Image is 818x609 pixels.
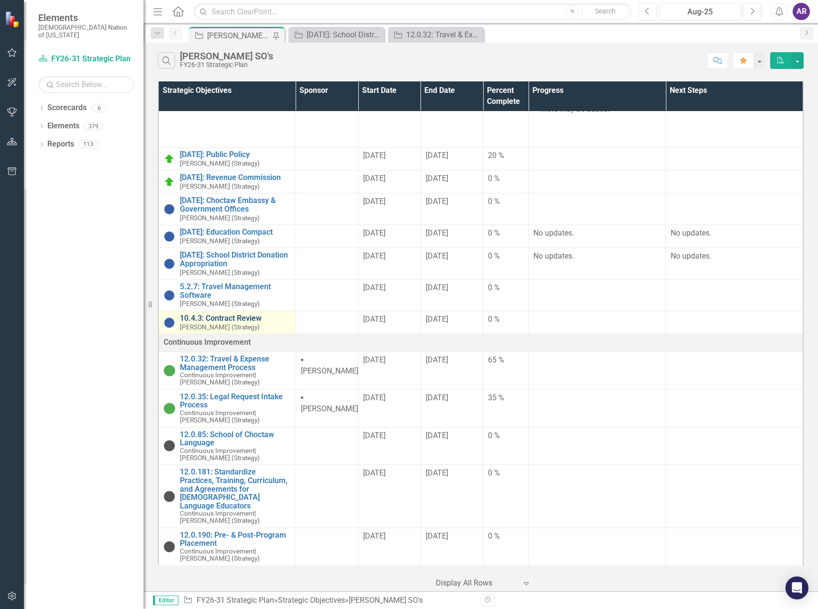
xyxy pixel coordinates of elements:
td: Double-Click to Edit Right Click for Context Menu [158,427,296,465]
td: Double-Click to Edit Right Click for Context Menu [158,147,296,170]
span: [DATE] [363,393,386,402]
div: 379 [84,122,103,130]
span: [DATE] [426,251,448,260]
img: CI Upcoming [164,440,175,451]
img: On Target [164,153,175,165]
td: Double-Click to Edit [529,147,666,170]
div: 0 % [488,282,523,293]
span: Continuous Improvement [180,547,254,555]
td: Double-Click to Edit Right Click for Context Menu [158,280,296,311]
td: Double-Click to Edit [483,280,529,311]
td: Double-Click to Edit [529,193,666,225]
p: No updates. [533,228,661,239]
img: Action Plan Approved/In Progress [164,365,175,376]
td: Double-Click to Edit [296,147,358,170]
a: [DATE]: Education Compact [180,228,291,237]
div: 35 % [488,393,523,404]
td: Double-Click to Edit Right Click for Context Menu [158,311,296,334]
td: Double-Click to Edit Right Click for Context Menu [158,170,296,193]
small: [PERSON_NAME] (Strategy) [180,510,291,524]
td: Double-Click to Edit [358,427,421,465]
td: Double-Click to Edit [358,170,421,193]
span: Continuous Improvement [180,409,254,417]
span: | [254,447,256,454]
span: Search [595,7,616,15]
small: [PERSON_NAME] (Strategy) [180,324,260,331]
td: Double-Click to Edit [483,248,529,280]
td: Double-Click to Edit [296,427,358,465]
img: Action Plan Approved/In Progress [164,403,175,414]
a: 12.0.85: School of Choctaw Language [180,430,291,447]
input: Search ClearPoint... [194,3,631,20]
td: Double-Click to Edit [483,465,529,528]
td: Double-Click to Edit [420,427,483,465]
img: Not Started [164,317,175,328]
span: [DATE] [426,283,448,292]
a: 12.0.181: Standardize Practices, Training, Curriculum, and Agreements for [DEMOGRAPHIC_DATA] Lang... [180,468,291,510]
span: | [254,371,256,379]
span: Continuous Improvement [180,509,254,517]
div: 0 % [488,173,523,184]
td: Double-Click to Edit [666,170,803,193]
p: No updates. [533,251,661,262]
td: Double-Click to Edit [529,225,666,248]
td: Double-Click to Edit [296,280,358,311]
span: [DATE] [363,431,386,440]
td: Double-Click to Edit [358,528,421,565]
a: 5.2.7: Travel Management Software [180,282,291,299]
td: Double-Click to Edit Right Click for Context Menu [158,465,296,528]
img: ClearPoint Strategy [5,11,22,28]
td: Double-Click to Edit [483,389,529,427]
button: Search [581,5,629,18]
div: 0 % [488,228,523,239]
td: Double-Click to Edit [296,311,358,334]
span: [DATE] [363,531,386,541]
small: [DEMOGRAPHIC_DATA] Nation of [US_STATE] [38,23,134,39]
td: Double-Click to Edit [358,248,421,280]
td: Double-Click to Edit [420,352,483,390]
td: Double-Click to Edit [666,248,803,280]
span: [DATE] [426,531,448,541]
img: CI Upcoming [164,541,175,553]
a: [DATE]: School District Donation Appropriation [291,29,382,41]
td: Double-Click to Edit [420,465,483,528]
a: Elements [47,121,79,132]
td: Double-Click to Edit [358,352,421,390]
td: Double-Click to Edit [483,170,529,193]
td: Double-Click to Edit [483,193,529,225]
small: [PERSON_NAME] (Strategy) [180,300,260,307]
small: [PERSON_NAME] (Strategy) [180,269,260,276]
img: On Target [164,176,175,188]
p: No updates. [671,251,798,262]
div: Open Intercom Messenger [785,576,808,599]
div: [DATE]: School District Donation Appropriation [307,29,382,41]
td: Double-Click to Edit [420,248,483,280]
td: Double-Click to Edit [666,147,803,170]
div: [PERSON_NAME] SO's [207,30,270,42]
span: | [254,547,256,555]
td: Double-Click to Edit [420,147,483,170]
img: CI Upcoming [164,491,175,502]
td: Double-Click to Edit [666,528,803,565]
span: [DATE] [426,355,448,364]
td: Double-Click to Edit [296,528,358,565]
span: [DATE] [426,174,448,183]
span: [DATE] [363,151,386,160]
span: Elements [38,12,134,23]
small: [PERSON_NAME] (Strategy) [180,548,291,562]
td: Double-Click to Edit [420,280,483,311]
span: [DATE] [426,468,448,477]
span: [DATE] [363,468,386,477]
td: Double-Click to Edit [296,352,358,390]
button: AR [793,3,810,20]
span: Continuous Improvement [164,338,251,347]
td: Double-Click to Edit [483,352,529,390]
td: Double-Click to Edit [358,147,421,170]
td: Double-Click to Edit [296,465,358,528]
div: [PERSON_NAME] SO's [180,51,273,61]
span: | [254,509,256,517]
td: Double-Click to Edit [666,193,803,225]
td: Double-Click to Edit [483,528,529,565]
span: Editor [153,596,178,605]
